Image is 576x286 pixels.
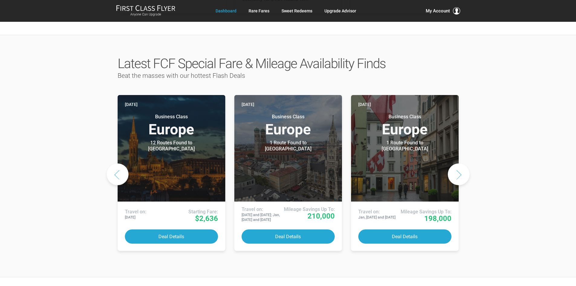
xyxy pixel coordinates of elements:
[358,114,451,137] h3: Europe
[426,7,460,15] button: My Account
[242,114,335,137] h3: Europe
[242,101,254,108] time: [DATE]
[116,12,175,17] small: Anyone Can Upgrade
[367,140,443,152] div: 1 Route Found to [GEOGRAPHIC_DATA]
[125,101,138,108] time: [DATE]
[118,56,386,71] span: Latest FCF Special Fare & Mileage Availability Finds
[426,7,450,15] span: My Account
[242,229,335,244] button: Deal Details
[216,5,236,16] a: Dashboard
[118,95,225,251] a: [DATE] Business ClassEurope 12 Routes Found to [GEOGRAPHIC_DATA] Airlines offering special fares:...
[134,140,209,152] div: 12 Routes Found to [GEOGRAPHIC_DATA]
[125,229,218,244] button: Deal Details
[358,229,451,244] button: Deal Details
[116,5,175,11] img: First Class Flyer
[367,114,443,120] small: Business Class
[281,5,312,16] a: Sweet Redeems
[250,114,326,120] small: Business Class
[249,5,269,16] a: Rare Fares
[116,5,175,17] a: First Class FlyerAnyone Can Upgrade
[107,163,129,185] button: Previous slide
[351,95,459,251] a: [DATE] Business ClassEurope 1 Route Found to [GEOGRAPHIC_DATA] Use These Miles / Points: Travel o...
[234,95,342,251] a: [DATE] Business ClassEurope 1 Route Found to [GEOGRAPHIC_DATA] Use These Miles / Points: Travel o...
[250,140,326,152] div: 1 Route Found to [GEOGRAPHIC_DATA]
[134,114,209,120] small: Business Class
[448,163,470,185] button: Next slide
[358,101,371,108] time: [DATE]
[125,114,218,137] h3: Europe
[118,72,245,79] span: Beat the masses with our hottest Flash Deals
[324,5,356,16] a: Upgrade Advisor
